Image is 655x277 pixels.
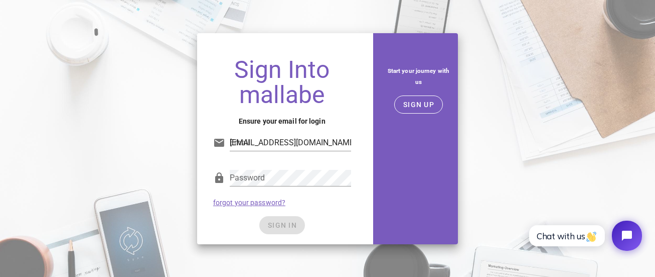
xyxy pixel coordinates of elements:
[387,65,450,87] h5: Start your journey with us
[518,212,650,259] iframe: Tidio Chat
[213,57,351,108] h1: Sign Into mallabe
[394,96,443,114] button: SIGN UP
[213,199,285,207] a: forgot your password?
[213,116,351,127] h4: Ensure your email for login
[403,101,434,109] span: SIGN UP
